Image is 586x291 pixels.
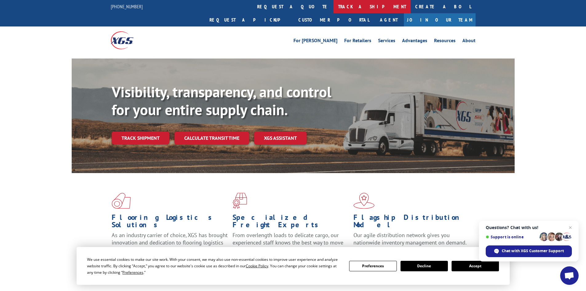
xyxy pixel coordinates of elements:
[112,82,331,119] b: Visibility, transparency, and control for your entire supply chain.
[122,270,143,275] span: Preferences
[233,214,349,232] h1: Specialized Freight Experts
[378,38,395,45] a: Services
[486,235,537,239] span: Support is online
[112,232,228,253] span: As an industry carrier of choice, XGS has brought innovation and dedication to flooring logistics...
[452,261,499,271] button: Accept
[567,224,574,231] span: Close chat
[560,266,579,285] div: Open chat
[77,247,510,285] div: Cookie Consent Prompt
[293,38,337,45] a: For [PERSON_NAME]
[486,225,572,230] span: Questions? Chat with us!
[353,232,467,246] span: Our agile distribution network gives you nationwide inventory management on demand.
[294,13,374,26] a: Customer Portal
[112,131,169,144] a: Track shipment
[353,214,470,232] h1: Flagship Distribution Model
[374,13,404,26] a: Agent
[344,38,371,45] a: For Retailers
[233,193,247,209] img: xgs-icon-focused-on-flooring-red
[112,193,131,209] img: xgs-icon-total-supply-chain-intelligence-red
[462,38,476,45] a: About
[353,193,375,209] img: xgs-icon-flagship-distribution-model-red
[434,38,456,45] a: Resources
[87,256,342,276] div: We use essential cookies to make our site work. With your consent, we may also use non-essential ...
[349,261,397,271] button: Preferences
[254,131,307,145] a: XGS ASSISTANT
[111,3,143,10] a: [PHONE_NUMBER]
[205,13,294,26] a: Request a pickup
[402,38,427,45] a: Advantages
[401,261,448,271] button: Decline
[404,13,476,26] a: Join Our Team
[233,232,349,259] p: From overlength loads to delicate cargo, our experienced staff knows the best way to move your fr...
[112,214,228,232] h1: Flooring Logistics Solutions
[246,263,268,269] span: Cookie Policy
[502,248,564,254] span: Chat with XGS Customer Support
[174,131,249,145] a: Calculate transit time
[486,245,572,257] div: Chat with XGS Customer Support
